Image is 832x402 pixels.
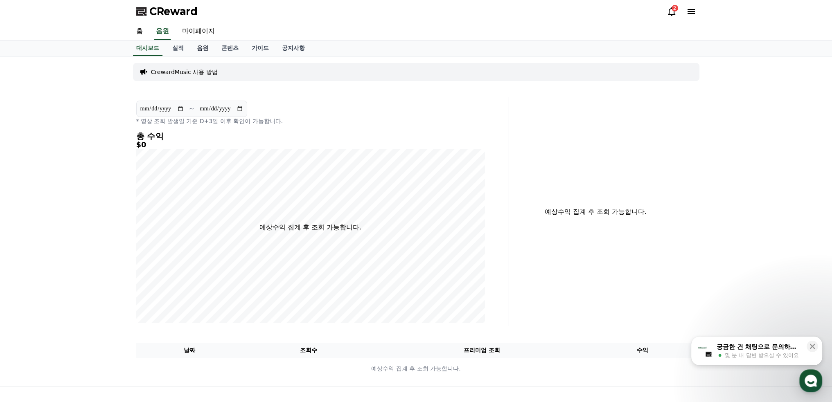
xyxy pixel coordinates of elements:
[589,343,696,358] th: 수익
[2,259,54,280] a: 홈
[126,272,136,278] span: 설정
[130,23,149,40] a: 홈
[149,5,198,18] span: CReward
[26,272,31,278] span: 홈
[275,40,311,56] a: 공지사항
[133,40,162,56] a: 대시보드
[215,40,245,56] a: 콘텐츠
[137,364,696,373] p: 예상수익 집계 후 조회 가능합니다.
[136,141,485,149] h5: $0
[106,259,157,280] a: 설정
[75,272,85,278] span: 대화
[154,23,171,40] a: 음원
[136,343,243,358] th: 날짜
[176,23,221,40] a: 마이페이지
[243,343,374,358] th: 조회수
[259,222,361,232] p: 예상수익 집계 후 조회 가능합니다.
[136,5,198,18] a: CReward
[136,117,485,125] p: * 영상 조회 발생일 기준 D+3일 이후 확인이 가능합니다.
[672,5,678,11] div: 2
[189,104,194,114] p: ~
[190,40,215,56] a: 음원
[667,7,676,16] a: 2
[245,40,275,56] a: 가이드
[54,259,106,280] a: 대화
[136,132,485,141] h4: 총 수익
[151,68,218,76] a: CrewardMusic 사용 방법
[166,40,190,56] a: 실적
[515,207,676,217] p: 예상수익 집계 후 조회 가능합니다.
[374,343,589,358] th: 프리미엄 조회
